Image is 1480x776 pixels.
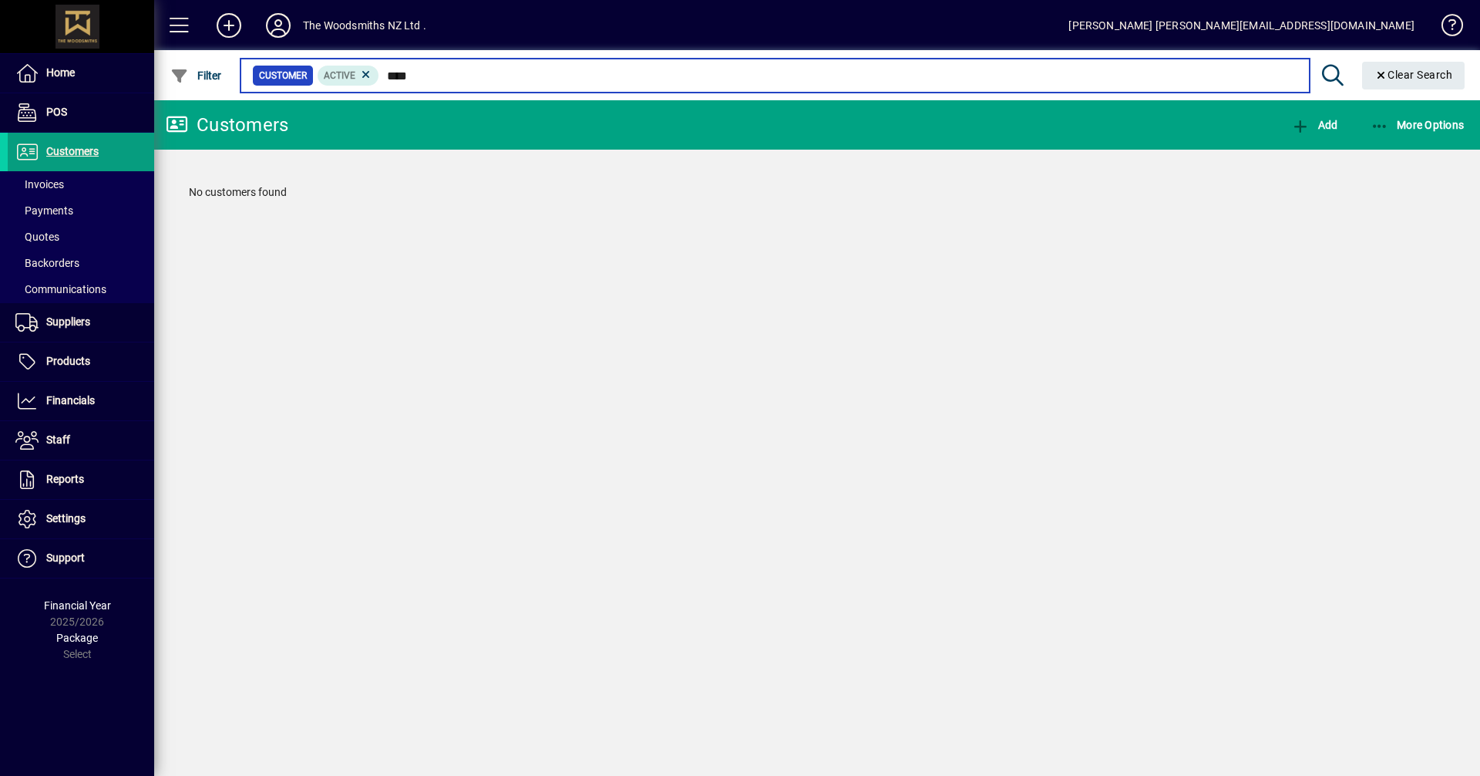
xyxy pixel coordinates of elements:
a: Backorders [8,250,154,276]
span: Backorders [15,257,79,269]
span: Invoices [15,178,64,191]
span: Active [324,70,355,81]
span: Add [1291,119,1337,131]
a: Invoices [8,171,154,197]
a: Payments [8,197,154,224]
span: Customers [46,145,99,157]
span: Products [46,355,90,367]
button: Profile [254,12,303,39]
a: Products [8,342,154,381]
span: Communications [15,283,106,295]
div: No customers found [173,169,1461,216]
div: The Woodsmiths NZ Ltd . [303,13,426,38]
a: Quotes [8,224,154,250]
span: Quotes [15,231,59,243]
span: Financials [46,394,95,407]
button: Add [1287,111,1341,139]
span: Reports [46,473,84,485]
button: Clear [1362,62,1465,89]
span: Home [46,66,75,79]
button: Filter [166,62,226,89]
span: Filter [170,69,222,82]
span: Clear Search [1374,69,1453,81]
a: Home [8,54,154,93]
a: Communications [8,276,154,302]
div: [PERSON_NAME] [PERSON_NAME][EMAIL_ADDRESS][DOMAIN_NAME] [1068,13,1414,38]
a: Staff [8,421,154,460]
button: More Options [1367,111,1468,139]
span: Package [56,632,98,644]
a: Knowledge Base [1430,3,1461,53]
button: Add [204,12,254,39]
a: Reports [8,461,154,499]
span: Staff [46,434,70,446]
a: Settings [8,500,154,538]
a: Financials [8,382,154,420]
mat-chip: Activation Status: Active [318,66,379,86]
span: Suppliers [46,315,90,328]
span: Customer [259,68,307,83]
span: More Options [1371,119,1465,131]
span: Settings [46,512,86,525]
span: Financial Year [44,599,111,612]
a: Support [8,539,154,578]
span: POS [46,106,67,118]
a: POS [8,93,154,132]
span: Payments [15,204,73,217]
span: Support [46,552,85,564]
a: Suppliers [8,303,154,342]
div: Customers [166,113,288,137]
